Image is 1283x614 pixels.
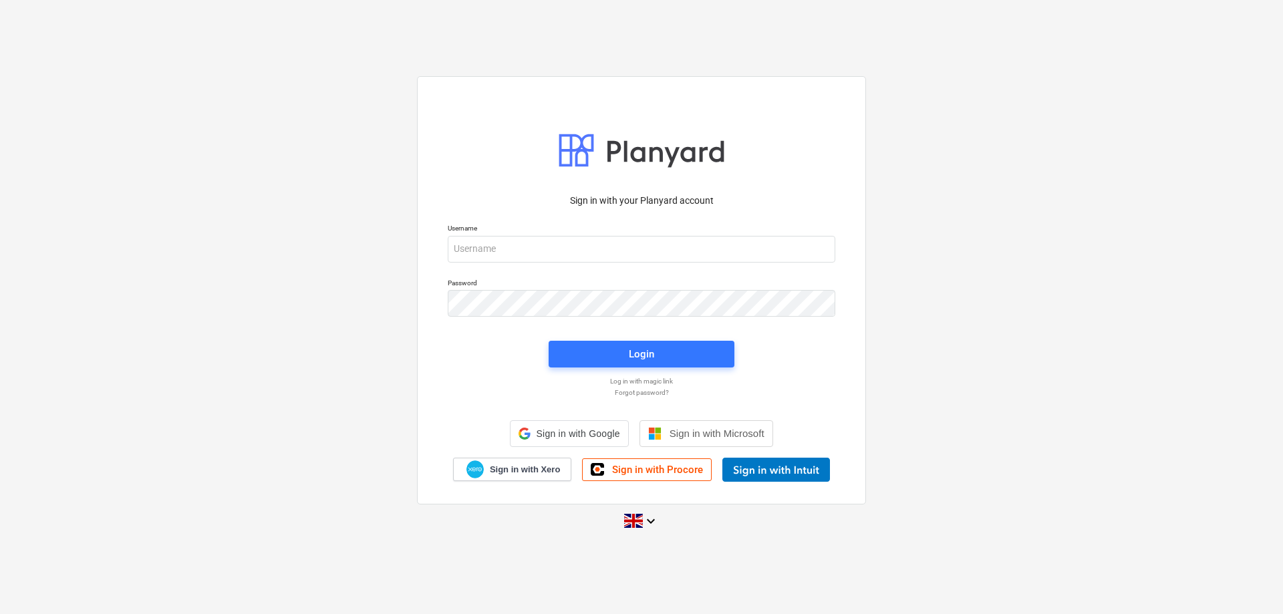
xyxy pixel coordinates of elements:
button: Login [549,341,734,367]
p: Sign in with your Planyard account [448,194,835,208]
a: Log in with magic link [441,377,842,386]
img: Microsoft logo [648,427,662,440]
span: Sign in with Xero [490,464,560,476]
a: Sign in with Xero [453,458,572,481]
i: keyboard_arrow_down [643,513,659,529]
img: Xero logo [466,460,484,478]
p: Username [448,224,835,235]
div: Login [629,345,654,363]
p: Password [448,279,835,290]
span: Sign in with Procore [612,464,703,476]
a: Forgot password? [441,388,842,397]
span: Sign in with Microsoft [670,428,764,439]
input: Username [448,236,835,263]
a: Sign in with Procore [582,458,712,481]
span: Sign in with Google [536,428,619,439]
div: Sign in with Google [510,420,628,447]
